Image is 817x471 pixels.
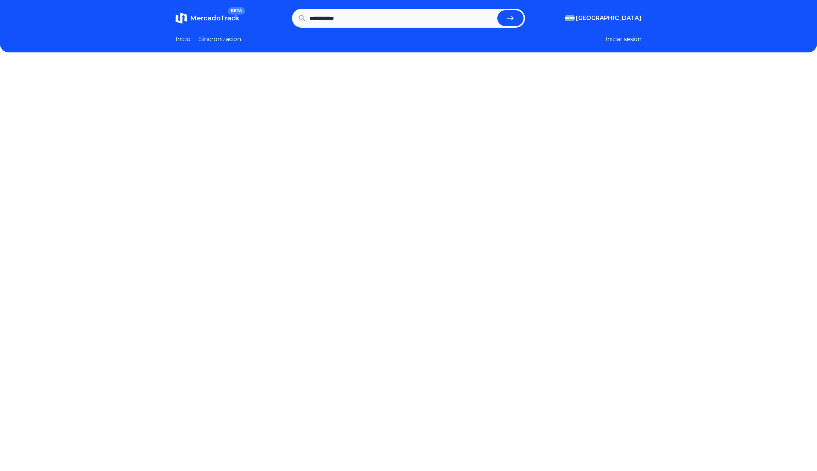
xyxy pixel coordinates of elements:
span: [GEOGRAPHIC_DATA] [576,14,642,23]
button: [GEOGRAPHIC_DATA] [565,14,642,23]
img: Argentina [565,15,575,21]
a: MercadoTrackBETA [175,12,239,24]
button: Iniciar sesion [605,35,642,44]
img: MercadoTrack [175,12,187,24]
span: MercadoTrack [190,14,239,22]
span: BETA [228,7,245,15]
a: Sincronizacion [199,35,241,44]
a: Inicio [175,35,190,44]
